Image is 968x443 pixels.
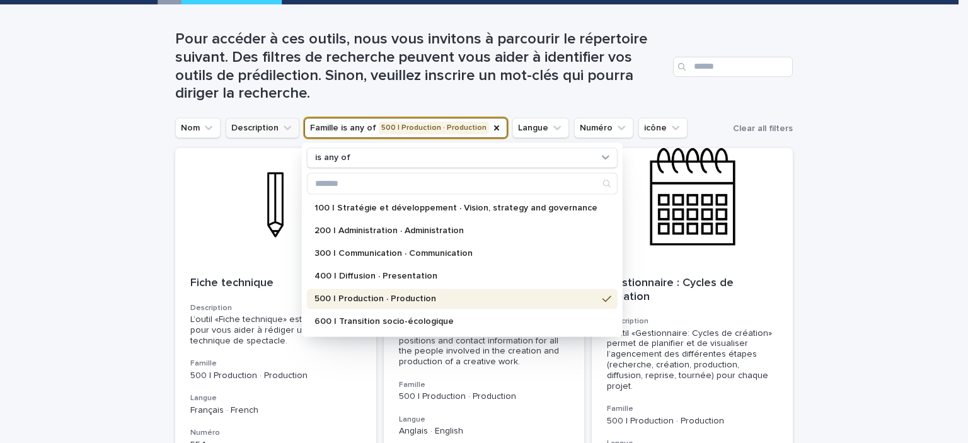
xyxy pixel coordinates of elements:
[399,415,570,425] h3: Langue
[399,426,570,437] p: Anglais · English
[574,118,633,138] button: Numéro
[607,416,778,427] p: 500 | Production · Production
[728,119,793,138] button: Clear all filters
[638,118,688,138] button: icône
[175,118,221,138] button: Nom
[314,294,597,303] p: 500 | Production · Production
[307,173,618,194] div: Search
[190,371,361,381] p: 500 | Production · Production
[175,30,668,103] h1: Pour accéder à ces outils, nous vous invitons à parcourir le répertoire suivant. Des filtres de r...
[314,317,597,326] p: 600 | Transition socio-écologique
[314,226,597,235] p: 200 | Administration · Administration
[190,405,361,416] p: Français · French
[512,118,569,138] button: Langue
[314,272,597,280] p: 400 | Diffusion · Presentation
[607,277,778,304] p: Gestionnaire : Cycles de création
[607,404,778,414] h3: Famille
[190,277,361,291] p: Fiche technique
[226,118,299,138] button: Description
[190,393,361,403] h3: Langue
[607,316,778,326] h3: Description
[190,359,361,369] h3: Famille
[190,314,361,346] div: L’outil «Fiche technique» est un gabarit pour vous aider à rédiger une fiche technique de spectacle.
[304,118,507,138] button: Famille
[399,314,570,367] div: The "Production Directory" tool makes it possible to establish a list of the names, positions and...
[673,57,793,77] input: Search
[399,380,570,390] h3: Famille
[315,152,350,163] p: is any of
[399,391,570,402] p: 500 | Production · Production
[190,428,361,438] h3: Numéro
[607,328,778,392] div: L'outil «Gestionnaire: Cycles de création» permet de planifier et de visualiser l’agencement des ...
[314,204,597,212] p: 100 | Stratégie et développement · Vision, strategy and governance
[308,173,617,193] input: Search
[314,249,597,258] p: 300 | Communication · Communication
[190,303,361,313] h3: Description
[733,124,793,133] span: Clear all filters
